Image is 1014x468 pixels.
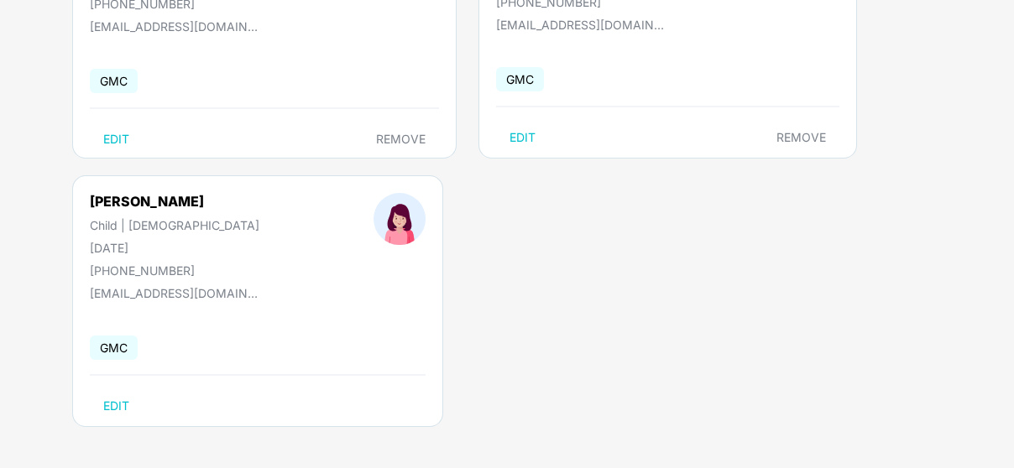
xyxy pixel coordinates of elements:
[374,193,426,245] img: profileImage
[90,19,258,34] div: [EMAIL_ADDRESS][DOMAIN_NAME]
[90,69,138,93] span: GMC
[90,393,143,419] button: EDIT
[90,193,259,210] div: [PERSON_NAME]
[376,133,426,146] span: REMOVE
[496,124,549,151] button: EDIT
[90,241,259,255] div: [DATE]
[763,124,839,151] button: REMOVE
[90,218,259,232] div: Child | [DEMOGRAPHIC_DATA]
[363,126,439,153] button: REMOVE
[496,18,664,32] div: [EMAIL_ADDRESS][DOMAIN_NAME]
[90,263,259,278] div: [PHONE_NUMBER]
[90,335,138,360] span: GMC
[90,126,143,153] button: EDIT
[510,131,536,144] span: EDIT
[90,286,258,300] div: [EMAIL_ADDRESS][DOMAIN_NAME]
[776,131,826,144] span: REMOVE
[103,133,129,146] span: EDIT
[103,399,129,413] span: EDIT
[496,67,544,91] span: GMC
